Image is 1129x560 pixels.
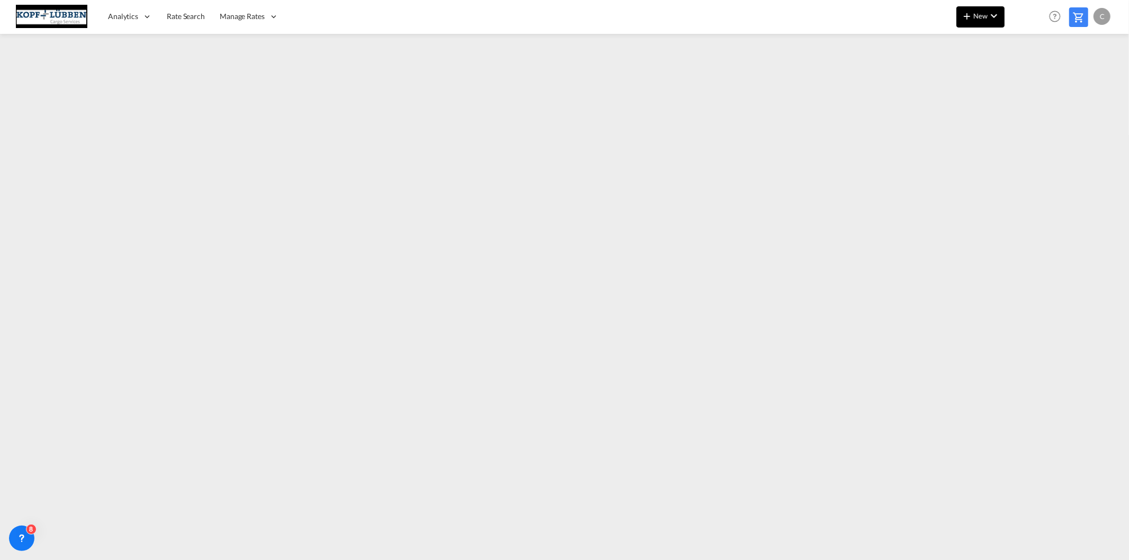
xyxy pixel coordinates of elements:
button: icon-plus 400-fgNewicon-chevron-down [956,6,1005,28]
div: C [1094,8,1110,25]
span: Help [1046,7,1064,25]
span: Rate Search [167,12,205,21]
img: 25cf3bb0aafc11ee9c4fdbd399af7748.JPG [16,5,87,29]
span: Manage Rates [220,11,265,22]
md-icon: icon-chevron-down [988,10,1000,22]
span: New [961,12,1000,20]
span: Analytics [108,11,138,22]
div: Help [1046,7,1069,26]
md-icon: icon-plus 400-fg [961,10,973,22]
